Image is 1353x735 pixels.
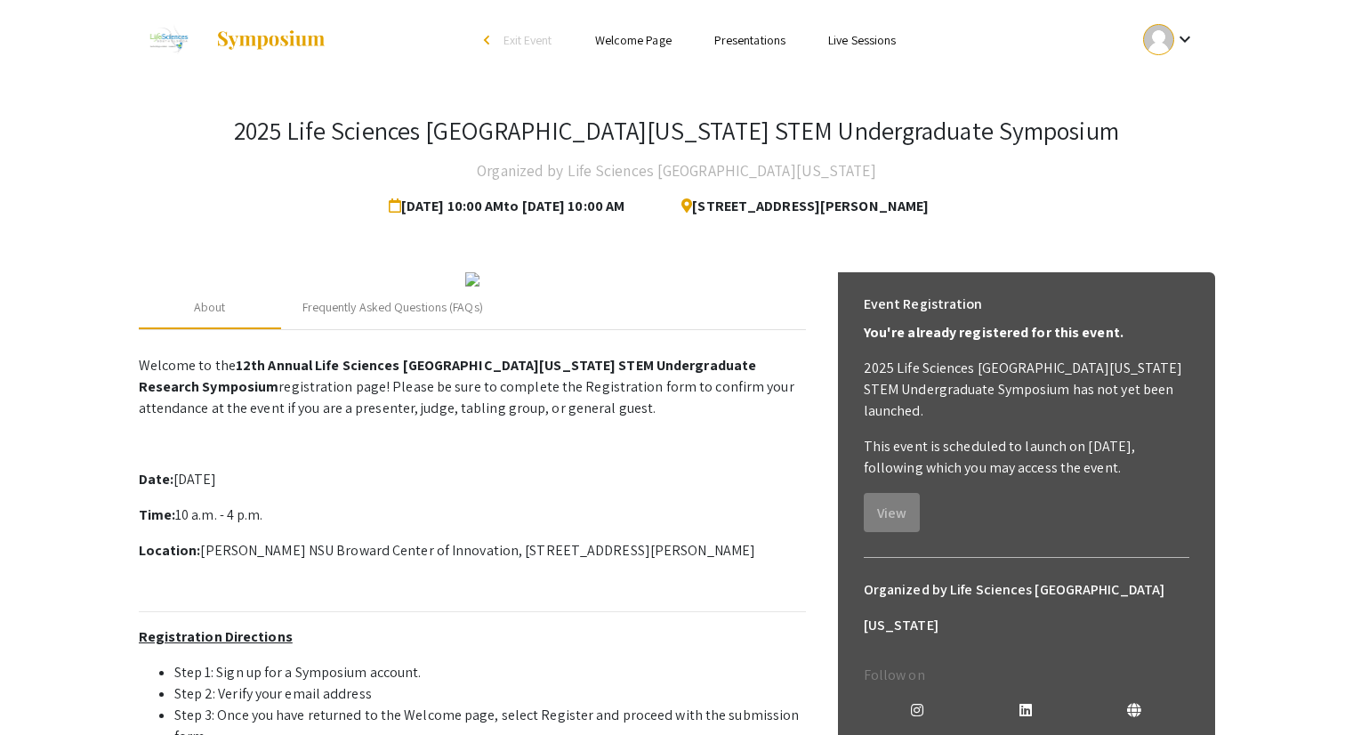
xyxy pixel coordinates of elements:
[503,32,552,48] span: Exit Event
[477,153,875,189] h4: Organized by Life Sciences [GEOGRAPHIC_DATA][US_STATE]
[864,493,920,532] button: View
[139,541,201,560] strong: Location:
[714,32,785,48] a: Presentations
[13,655,76,722] iframe: Chat
[1124,20,1214,60] button: Expand account dropdown
[139,18,198,62] img: 2025 Life Sciences South Florida STEM Undergraduate Symposium
[667,189,929,224] span: [STREET_ADDRESS][PERSON_NAME]
[139,355,806,419] p: Welcome to the registration page! Please be sure to complete the Registration form to confirm you...
[864,358,1189,422] p: 2025 Life Sciences [GEOGRAPHIC_DATA][US_STATE] STEM Undergraduate Symposium has not yet been laun...
[139,469,806,490] p: [DATE]
[864,665,1189,686] p: Follow on
[215,29,326,51] img: Symposium by ForagerOne
[234,116,1119,146] h3: 2025 Life Sciences [GEOGRAPHIC_DATA][US_STATE] STEM Undergraduate Symposium
[864,322,1189,343] p: You're already registered for this event.
[174,662,806,683] li: Step 1: Sign up for a Symposium account.
[139,505,176,524] strong: Time:
[595,32,672,48] a: Welcome Page
[194,298,226,317] div: About
[139,505,806,526] p: 10 a.m. - 4 p.m.
[139,470,174,489] strong: Date:
[864,572,1189,643] h6: Organized by Life Sciences [GEOGRAPHIC_DATA][US_STATE]
[864,287,983,322] h6: Event Registration
[139,18,327,62] a: 2025 Life Sciences South Florida STEM Undergraduate Symposium
[389,189,632,224] span: [DATE] 10:00 AM to [DATE] 10:00 AM
[139,356,757,396] strong: 12th Annual Life Sciences [GEOGRAPHIC_DATA][US_STATE] STEM Undergraduate Research Symposium
[139,540,806,561] p: [PERSON_NAME] NSU Broward Center of Innovation, [STREET_ADDRESS][PERSON_NAME]
[139,627,293,646] u: Registration Directions
[465,272,479,287] img: 32153a09-f8cb-4114-bf27-cfb6bc84fc69.png
[302,298,483,317] div: Frequently Asked Questions (FAQs)
[828,32,896,48] a: Live Sessions
[1174,28,1196,50] mat-icon: Expand account dropdown
[864,436,1189,479] p: This event is scheduled to launch on [DATE], following which you may access the event.
[174,683,806,705] li: Step 2: Verify your email address
[484,35,495,45] div: arrow_back_ios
